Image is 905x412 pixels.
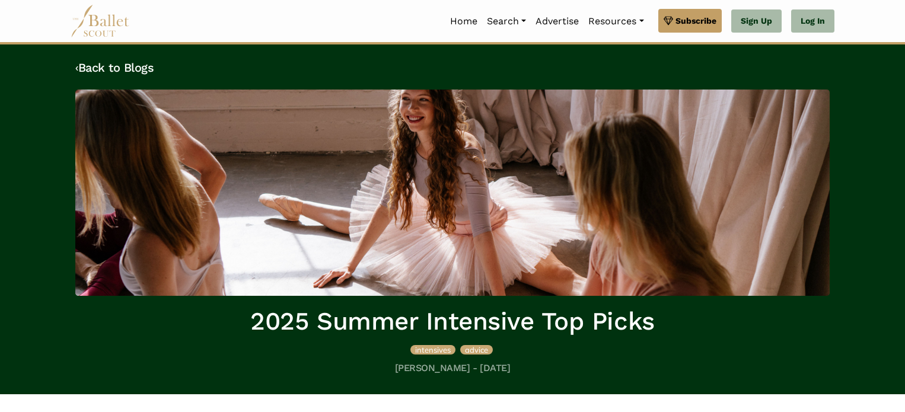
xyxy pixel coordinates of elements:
[445,9,482,34] a: Home
[75,60,154,75] a: ‹Back to Blogs
[75,90,830,296] img: header_image.img
[460,343,493,355] a: advice
[791,9,834,33] a: Log In
[482,9,531,34] a: Search
[584,9,648,34] a: Resources
[731,9,782,33] a: Sign Up
[531,9,584,34] a: Advertise
[75,60,78,75] code: ‹
[658,9,722,33] a: Subscribe
[664,14,673,27] img: gem.svg
[465,345,488,354] span: advice
[415,345,451,354] span: intensives
[75,305,830,338] h1: 2025 Summer Intensive Top Picks
[75,362,830,375] h5: [PERSON_NAME] - [DATE]
[675,14,716,27] span: Subscribe
[410,343,458,355] a: intensives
